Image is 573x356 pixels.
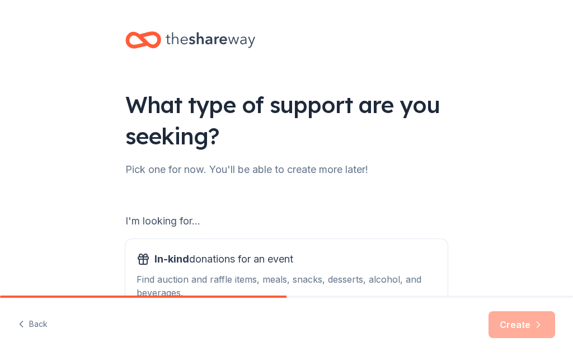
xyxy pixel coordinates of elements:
button: In-kinddonations for an eventFind auction and raffle items, meals, snacks, desserts, alcohol, and... [125,239,448,311]
button: Back [18,313,48,336]
div: Pick one for now. You'll be able to create more later! [125,161,448,179]
div: What type of support are you seeking? [125,89,448,152]
div: Find auction and raffle items, meals, snacks, desserts, alcohol, and beverages. [137,273,436,299]
div: I'm looking for... [125,212,448,230]
span: In-kind [154,253,189,265]
span: donations for an event [154,250,293,268]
